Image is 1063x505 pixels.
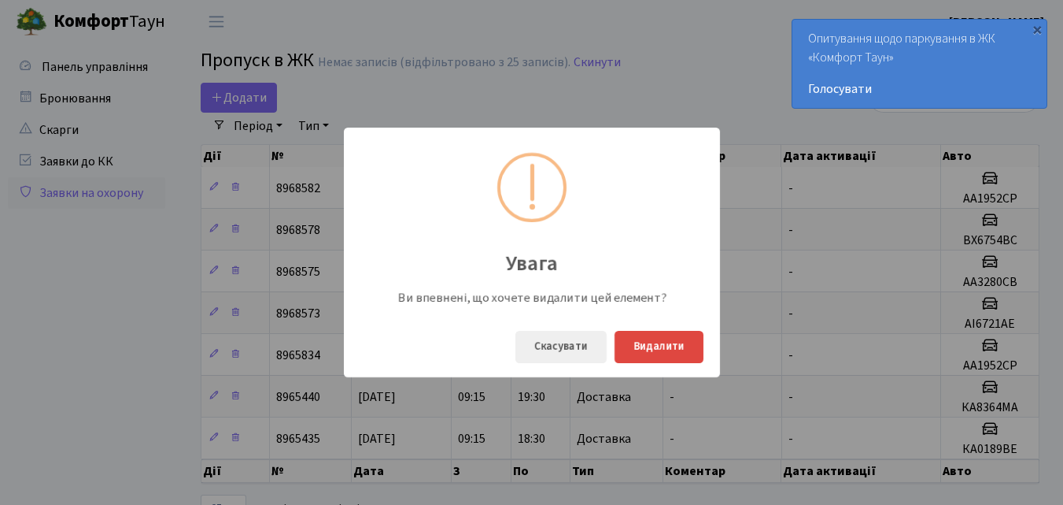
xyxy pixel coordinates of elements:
[615,331,703,363] button: Видалити
[390,289,674,306] div: Ви впевнені, що хочете видалити цей елемент?
[792,20,1046,108] div: Опитування щодо паркування в ЖК «Комфорт Таун»
[808,80,1031,98] a: Голосувати
[1029,21,1045,37] div: ×
[515,331,607,363] button: Скасувати
[344,238,720,279] div: Увага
